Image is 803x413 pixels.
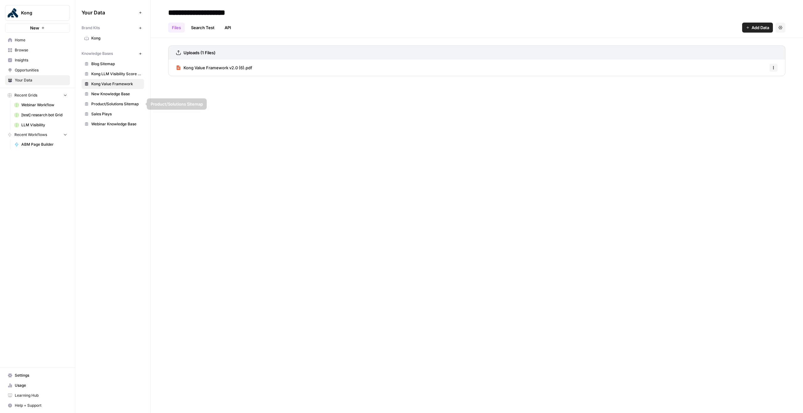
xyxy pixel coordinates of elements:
span: Usage [15,383,67,388]
span: New Knowledge Base [91,91,141,97]
a: ABM Page Builder [12,139,70,149]
a: Browse [5,45,70,55]
span: Kong [91,35,141,41]
a: Kong [82,33,144,43]
a: Kong Value Framework v2.0 (6).pdf [176,60,252,76]
a: Insights [5,55,70,65]
span: Add Data [752,24,769,31]
span: Insights [15,57,67,63]
button: Workspace: Kong [5,5,70,21]
span: Kong LLM Visibility Score (K-LVS) [91,71,141,77]
h3: Uploads (1 Files) [183,50,215,56]
span: Settings [15,373,67,378]
a: Your Data [5,75,70,85]
a: [test] research bot Grid [12,110,70,120]
a: Webinar Workflow [12,100,70,110]
span: Recent Workflows [14,132,47,138]
a: Learning Hub [5,390,70,400]
a: Webinar Knowledge Base [82,119,144,129]
span: Browse [15,47,67,53]
a: Uploads (1 Files) [176,46,215,60]
span: Kong Value Framework v2.0 (6).pdf [183,65,252,71]
a: API [221,23,235,33]
button: Recent Workflows [5,130,70,139]
span: Home [15,37,67,43]
span: Knowledge Bases [82,51,113,56]
span: Recent Grids [14,92,37,98]
span: Your Data [15,77,67,83]
a: Usage [5,380,70,390]
span: Sales Plays [91,111,141,117]
span: Product/Solutions Sitemap [91,101,141,107]
a: Kong LLM Visibility Score (K-LVS) [82,69,144,79]
a: Blog Sitemap [82,59,144,69]
a: Sales Plays [82,109,144,119]
a: Home [5,35,70,45]
span: Your Data [82,9,136,16]
span: [test] research bot Grid [21,112,67,118]
a: Opportunities [5,65,70,75]
a: Search Test [187,23,218,33]
span: Kong [21,10,59,16]
a: Files [168,23,185,33]
span: Help + Support [15,403,67,408]
span: Webinar Knowledge Base [91,121,141,127]
a: New Knowledge Base [82,89,144,99]
span: Webinar Workflow [21,102,67,108]
span: LLM Visibility [21,122,67,128]
img: Kong Logo [7,7,19,18]
button: Add Data [742,23,773,33]
a: Kong Value Framework [82,79,144,89]
span: Learning Hub [15,393,67,398]
span: Blog Sitemap [91,61,141,67]
button: Recent Grids [5,91,70,100]
a: Product/Solutions Sitemap [82,99,144,109]
a: LLM Visibility [12,120,70,130]
span: Opportunities [15,67,67,73]
span: Brand Kits [82,25,100,31]
button: Help + Support [5,400,70,410]
button: New [5,23,70,33]
span: ABM Page Builder [21,142,67,147]
span: New [30,25,39,31]
a: Settings [5,370,70,380]
span: Kong Value Framework [91,81,141,87]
